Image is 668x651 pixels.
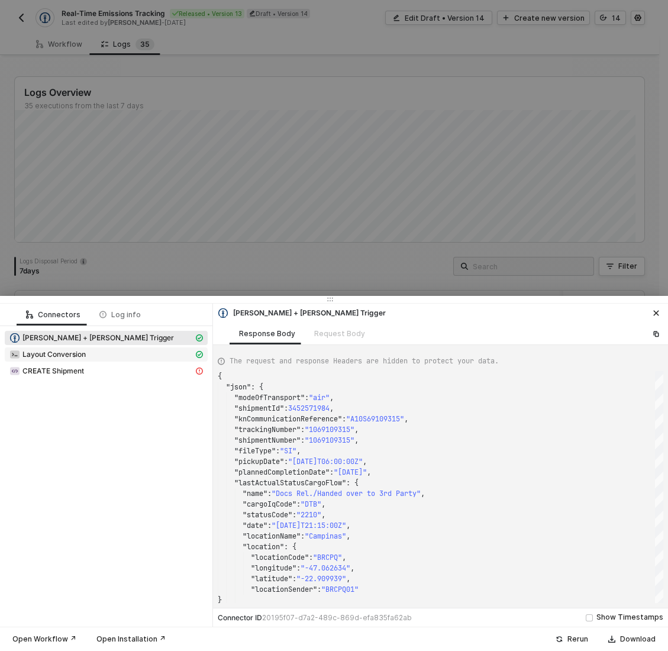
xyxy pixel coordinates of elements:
[272,521,346,530] span: "[DATE]T21:15:00Z"
[346,478,359,488] span: : {
[305,393,309,402] span: :
[218,613,412,623] div: Connector ID
[239,329,295,339] div: Response Body
[317,585,321,594] span: :
[218,308,228,318] img: integration-icon
[234,468,330,477] span: "plannedCompletionDate"
[363,457,367,466] span: ,
[342,414,346,424] span: :
[288,404,330,413] span: 3452571984
[305,425,354,434] span: "1069109315"
[218,308,386,318] div: [PERSON_NAME] + [PERSON_NAME] Trigger
[653,310,660,317] span: icon-close
[596,612,663,623] div: Show Timestamps
[305,436,354,445] span: "1069109315"
[346,414,404,424] span: "A10S69109315"
[305,531,346,541] span: "Campinas"
[330,393,334,402] span: ,
[346,531,350,541] span: ,
[251,585,317,594] span: "locationSender"
[276,446,280,456] span: :
[350,563,354,573] span: ,
[5,347,208,362] span: Layout Conversion
[284,404,288,413] span: :
[251,553,309,562] span: "locationCode"
[26,311,33,318] span: icon-logic
[556,636,563,643] span: icon-success-page
[96,634,166,644] div: Open Installation ↗
[243,489,267,498] span: "name"
[272,489,421,498] span: "Docs Rel./Handed over to 3rd Party"
[321,499,325,509] span: ,
[243,499,296,509] span: "cargoIqCode"
[99,310,141,320] div: Log info
[262,613,412,622] span: 20195f07-d7a2-489c-869d-efa835fa62ab
[5,632,84,646] button: Open Workflow ↗
[251,563,296,573] span: "longitude"
[234,446,276,456] span: "fileType"
[5,364,208,378] span: CREATE Shipment
[234,414,342,424] span: "knCommunicationReference"
[218,595,222,605] span: }
[292,510,296,520] span: :
[243,531,301,541] span: "locationName"
[22,366,84,376] span: CREATE Shipment
[313,553,342,562] span: "BRCPQ"
[284,542,296,552] span: : {
[226,382,251,392] span: "json"
[301,436,305,445] span: :
[354,425,359,434] span: ,
[12,634,76,644] div: Open Workflow ↗
[567,634,588,644] div: Rerun
[367,468,371,477] span: ,
[327,296,334,303] span: icon-drag-indicator
[292,574,296,584] span: :
[321,585,359,594] span: "BRCPQ01"
[234,425,301,434] span: "trackingNumber"
[354,436,359,445] span: ,
[301,563,350,573] span: "-47.062634"
[346,574,350,584] span: ,
[234,436,301,445] span: "shipmentNumber"
[296,574,346,584] span: "-22.909939"
[234,393,305,402] span: "modeOfTransport"
[296,563,301,573] span: :
[620,634,656,644] div: Download
[284,457,288,466] span: :
[234,478,346,488] span: "lastActualStatusCargoFlow"
[301,531,305,541] span: :
[10,366,20,376] img: integration-icon
[26,310,80,320] div: Connectors
[196,368,203,375] span: icon-exclamation
[10,333,20,343] img: integration-icon
[280,446,296,456] span: "SI"
[548,632,596,646] button: Rerun
[346,521,350,530] span: ,
[301,499,321,509] span: "DTB"
[296,446,301,456] span: ,
[653,330,660,337] span: icon-copy-paste
[22,333,174,343] span: [PERSON_NAME] + [PERSON_NAME] Trigger
[601,632,663,646] button: Download
[296,499,301,509] span: :
[309,393,330,402] span: "air"
[243,521,267,530] span: "date"
[196,351,203,358] span: icon-cards
[243,510,292,520] span: "statusCode"
[243,542,284,552] span: "location"
[330,468,334,477] span: :
[288,457,363,466] span: "[DATE]T06:00:00Z"
[230,356,499,366] span: The request and response Headers are hidden to protect your data.
[296,510,321,520] span: "2210"
[608,636,615,643] span: icon-download
[5,331,208,345] span: Kuehne + Nagel Trigger
[22,350,86,359] span: Layout Conversion
[267,521,272,530] span: :
[404,414,408,424] span: ,
[218,372,222,381] span: {
[10,350,20,359] img: integration-icon
[196,334,203,341] span: icon-cards
[334,468,367,477] span: "[DATE]"
[421,489,425,498] span: ,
